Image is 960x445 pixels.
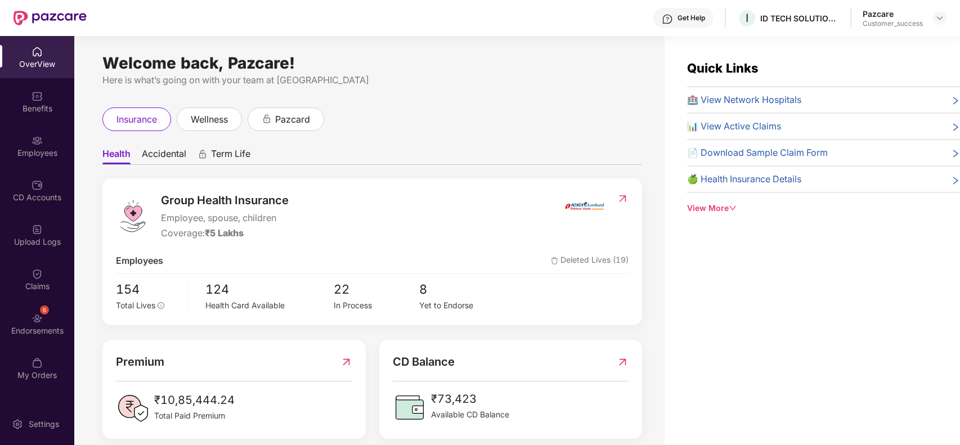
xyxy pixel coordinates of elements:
div: Welcome back, Pazcare! [102,59,642,68]
span: Available CD Balance [431,408,509,421]
div: Get Help [678,14,705,23]
div: 6 [40,305,49,314]
span: down [729,204,737,212]
span: right [951,148,960,160]
span: 📄 Download Sample Claim Form [687,146,828,160]
span: Accidental [142,148,186,164]
span: info-circle [158,302,164,309]
img: insurerIcon [563,192,605,220]
img: svg+xml;base64,PHN2ZyBpZD0iRHJvcGRvd24tMzJ4MzIiIHhtbG5zPSJodHRwOi8vd3d3LnczLm9yZy8yMDAwL3N2ZyIgd2... [935,14,944,23]
span: ₹5 Lakhs [205,227,244,239]
span: Employee, spouse, children [161,211,289,225]
span: 124 [205,280,334,299]
div: animation [198,149,208,159]
div: Here is what’s going on with your team at [GEOGRAPHIC_DATA] [102,73,642,87]
span: Total Paid Premium [154,410,235,422]
img: svg+xml;base64,PHN2ZyBpZD0iQ2xhaW0iIHhtbG5zPSJodHRwOi8vd3d3LnczLm9yZy8yMDAwL3N2ZyIgd2lkdGg9IjIwIi... [32,268,43,280]
img: svg+xml;base64,PHN2ZyBpZD0iRW5kb3JzZW1lbnRzIiB4bWxucz0iaHR0cDovL3d3dy53My5vcmcvMjAwMC9zdmciIHdpZH... [32,313,43,324]
img: svg+xml;base64,PHN2ZyBpZD0iQmVuZWZpdHMiIHhtbG5zPSJodHRwOi8vd3d3LnczLm9yZy8yMDAwL3N2ZyIgd2lkdGg9Ij... [32,91,43,102]
span: right [951,95,960,107]
span: CD Balance [393,353,455,371]
img: PaidPremiumIcon [116,392,150,425]
span: insurance [116,113,157,127]
span: Employees [116,254,163,268]
span: pazcard [275,113,310,127]
span: I [746,11,748,25]
span: wellness [191,113,228,127]
span: Term Life [211,148,250,164]
div: animation [262,114,272,124]
span: Total Lives [116,300,155,310]
span: ₹10,85,444.24 [154,392,235,409]
div: Settings [25,419,62,430]
span: 🏥 View Network Hospitals [687,93,801,107]
div: View More [687,202,960,214]
img: svg+xml;base64,PHN2ZyBpZD0iU2V0dGluZy0yMHgyMCIgeG1sbnM9Imh0dHA6Ly93d3cudzMub3JnLzIwMDAvc3ZnIiB3aW... [12,419,23,430]
img: svg+xml;base64,PHN2ZyBpZD0iRW1wbG95ZWVzIiB4bWxucz0iaHR0cDovL3d3dy53My5vcmcvMjAwMC9zdmciIHdpZHRoPS... [32,135,43,146]
img: svg+xml;base64,PHN2ZyBpZD0iQ0RfQWNjb3VudHMiIGRhdGEtbmFtZT0iQ0QgQWNjb3VudHMiIHhtbG5zPSJodHRwOi8vd3... [32,179,43,191]
span: Group Health Insurance [161,192,289,209]
img: svg+xml;base64,PHN2ZyBpZD0iSGVscC0zMngzMiIgeG1sbnM9Imh0dHA6Ly93d3cudzMub3JnLzIwMDAvc3ZnIiB3aWR0aD... [662,14,673,25]
img: RedirectIcon [617,353,629,371]
div: Health Card Available [205,299,334,312]
span: Premium [116,353,164,371]
span: 154 [116,280,180,299]
span: Quick Links [687,61,759,75]
span: Health [102,148,131,164]
img: svg+xml;base64,PHN2ZyBpZD0iSG9tZSIgeG1sbnM9Imh0dHA6Ly93d3cudzMub3JnLzIwMDAvc3ZnIiB3aWR0aD0iMjAiIG... [32,46,43,57]
span: right [951,122,960,133]
img: CDBalanceIcon [393,390,427,424]
img: deleteIcon [551,257,558,264]
span: Deleted Lives (19) [551,254,629,268]
img: RedirectIcon [340,353,352,371]
div: Yet to Endorse [419,299,505,312]
img: logo [116,199,150,233]
img: svg+xml;base64,PHN2ZyBpZD0iTXlfT3JkZXJzIiBkYXRhLW5hbWU9Ik15IE9yZGVycyIgeG1sbnM9Imh0dHA6Ly93d3cudz... [32,357,43,368]
span: 📊 View Active Claims [687,119,781,133]
img: RedirectIcon [617,193,629,204]
span: 8 [419,280,505,299]
span: 22 [334,280,419,299]
div: Pazcare [863,8,923,19]
div: Coverage: [161,226,289,240]
img: svg+xml;base64,PHN2ZyBpZD0iVXBsb2FkX0xvZ3MiIGRhdGEtbmFtZT0iVXBsb2FkIExvZ3MiIHhtbG5zPSJodHRwOi8vd3... [32,224,43,235]
div: Customer_success [863,19,923,28]
span: 🍏 Health Insurance Details [687,172,801,186]
div: ID TECH SOLUTIONS PVT LTD [760,13,839,24]
span: right [951,174,960,186]
span: ₹73,423 [431,390,509,408]
img: New Pazcare Logo [14,11,87,25]
div: In Process [334,299,419,312]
